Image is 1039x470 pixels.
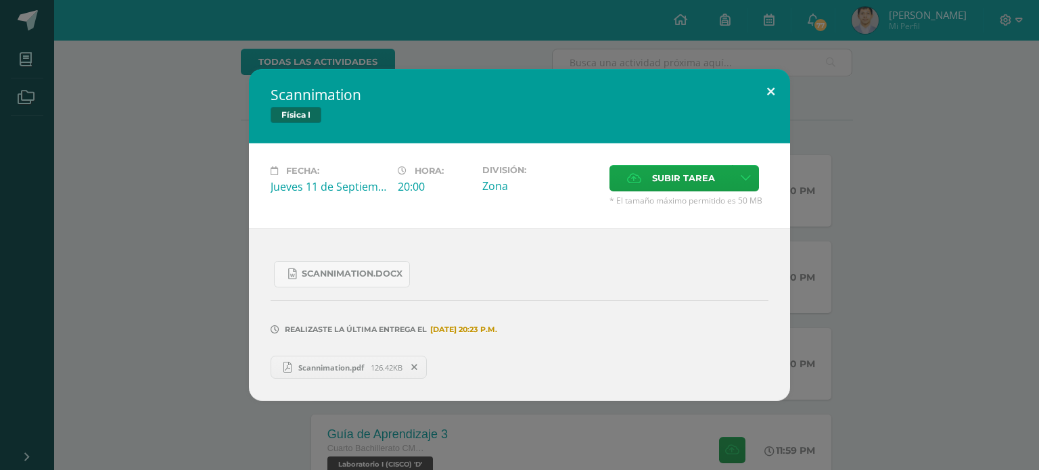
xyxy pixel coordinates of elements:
[482,179,599,193] div: Zona
[482,165,599,175] label: División:
[427,329,497,330] span: [DATE] 20:23 p.m.
[403,360,426,375] span: Remover entrega
[271,356,427,379] a: Scannimation.pdf 126.42KB
[271,179,387,194] div: Jueves 11 de Septiembre
[415,166,444,176] span: Hora:
[302,268,402,279] span: Scannimation.docx
[398,179,471,194] div: 20:00
[285,325,427,334] span: Realizaste la última entrega el
[752,69,790,115] button: Close (Esc)
[271,85,768,104] h2: Scannimation
[286,166,319,176] span: Fecha:
[652,166,715,191] span: Subir tarea
[292,362,371,373] span: Scannimation.pdf
[609,195,768,206] span: * El tamaño máximo permitido es 50 MB
[271,107,321,123] span: Física I
[274,261,410,287] a: Scannimation.docx
[371,362,402,373] span: 126.42KB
